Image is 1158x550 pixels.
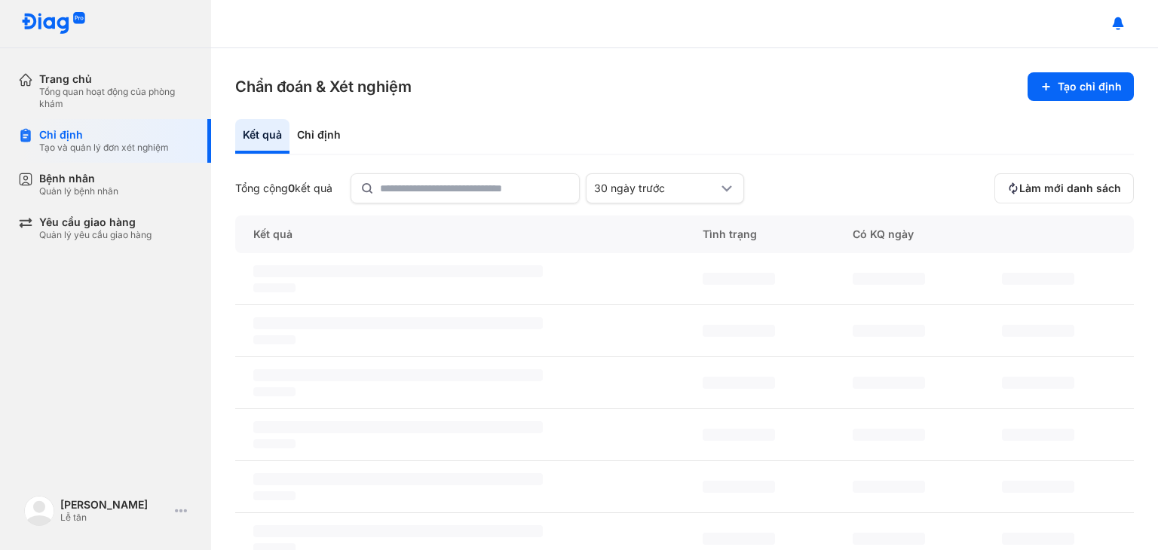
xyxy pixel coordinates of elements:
img: logo [21,12,86,35]
div: Quản lý bệnh nhân [39,185,118,197]
span: ‌ [1002,325,1074,337]
span: ‌ [1002,533,1074,545]
span: ‌ [253,387,296,396]
span: 0 [288,182,295,194]
button: Tạo chỉ định [1028,72,1134,101]
span: ‌ [253,421,543,433]
span: Làm mới danh sách [1019,182,1121,195]
span: ‌ [1002,377,1074,389]
button: Làm mới danh sách [994,173,1134,203]
div: Bệnh nhân [39,172,118,185]
div: Tình trạng [685,215,835,253]
div: Trang chủ [39,72,193,86]
span: ‌ [703,273,775,285]
span: ‌ [253,265,543,277]
div: Có KQ ngày [835,215,985,253]
div: Chỉ định [39,128,169,142]
span: ‌ [253,439,296,448]
span: ‌ [253,317,543,329]
div: Tạo và quản lý đơn xét nghiệm [39,142,169,154]
span: ‌ [853,273,925,285]
div: [PERSON_NAME] [60,498,169,512]
span: ‌ [703,533,775,545]
div: 30 ngày trước [594,182,718,195]
span: ‌ [703,325,775,337]
span: ‌ [253,369,543,381]
span: ‌ [853,429,925,441]
div: Lễ tân [60,512,169,524]
span: ‌ [703,429,775,441]
h3: Chẩn đoán & Xét nghiệm [235,76,412,97]
span: ‌ [253,473,543,485]
span: ‌ [253,525,543,537]
span: ‌ [1002,273,1074,285]
div: Tổng quan hoạt động của phòng khám [39,86,193,110]
div: Kết quả [235,215,685,253]
div: Chỉ định [289,119,348,154]
div: Tổng cộng kết quả [235,182,332,195]
span: ‌ [853,533,925,545]
span: ‌ [253,283,296,292]
span: ‌ [853,481,925,493]
span: ‌ [703,377,775,389]
span: ‌ [253,491,296,500]
span: ‌ [253,335,296,344]
span: ‌ [1002,481,1074,493]
span: ‌ [703,481,775,493]
div: Quản lý yêu cầu giao hàng [39,229,152,241]
div: Kết quả [235,119,289,154]
span: ‌ [853,377,925,389]
img: logo [24,496,54,526]
div: Yêu cầu giao hàng [39,215,152,229]
span: ‌ [1002,429,1074,441]
span: ‌ [853,325,925,337]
